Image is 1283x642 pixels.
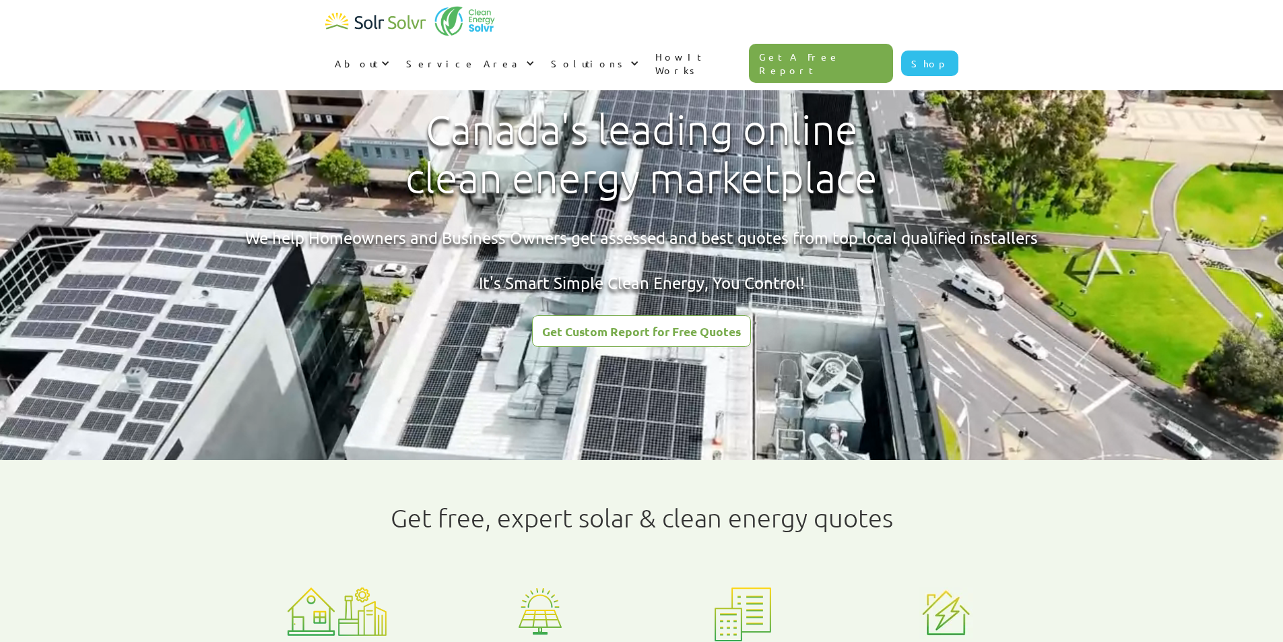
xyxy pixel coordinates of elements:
[551,57,627,70] div: Solutions
[325,43,397,84] div: About
[749,44,893,83] a: Get A Free Report
[394,106,889,203] h1: Canada's leading online clean energy marketplace
[406,57,523,70] div: Service Area
[646,36,750,90] a: How It Works
[245,226,1038,294] div: We help Homeowners and Business Owners get assessed and best quotes from top local qualified inst...
[335,57,378,70] div: About
[541,43,646,84] div: Solutions
[397,43,541,84] div: Service Area
[901,51,958,76] a: Shop
[532,315,751,347] a: Get Custom Report for Free Quotes
[542,325,741,338] div: Get Custom Report for Free Quotes
[391,503,893,533] h1: Get free, expert solar & clean energy quotes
